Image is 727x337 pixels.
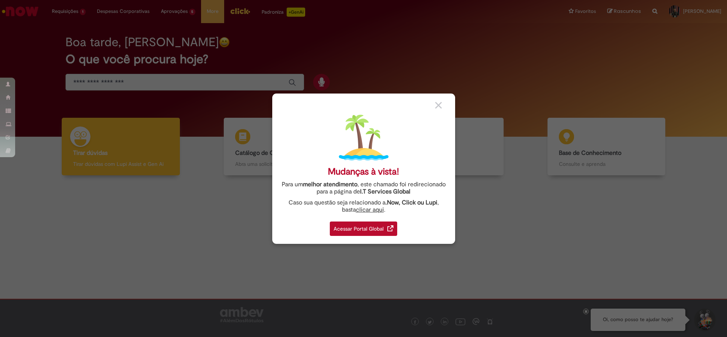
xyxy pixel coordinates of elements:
[385,199,437,206] strong: .Now, Click ou Lupi
[387,225,393,231] img: redirect_link.png
[328,166,399,177] div: Mudanças à vista!
[278,181,449,195] div: Para um , este chamado foi redirecionado para a página de
[330,217,397,236] a: Acessar Portal Global
[330,222,397,236] div: Acessar Portal Global
[435,102,442,109] img: close_button_grey.png
[360,184,410,195] a: I.T Services Global
[303,181,357,188] strong: melhor atendimento
[278,199,449,214] div: Caso sua questão seja relacionado a , basta .
[356,202,384,214] a: clicar aqui
[339,113,388,162] img: island.png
